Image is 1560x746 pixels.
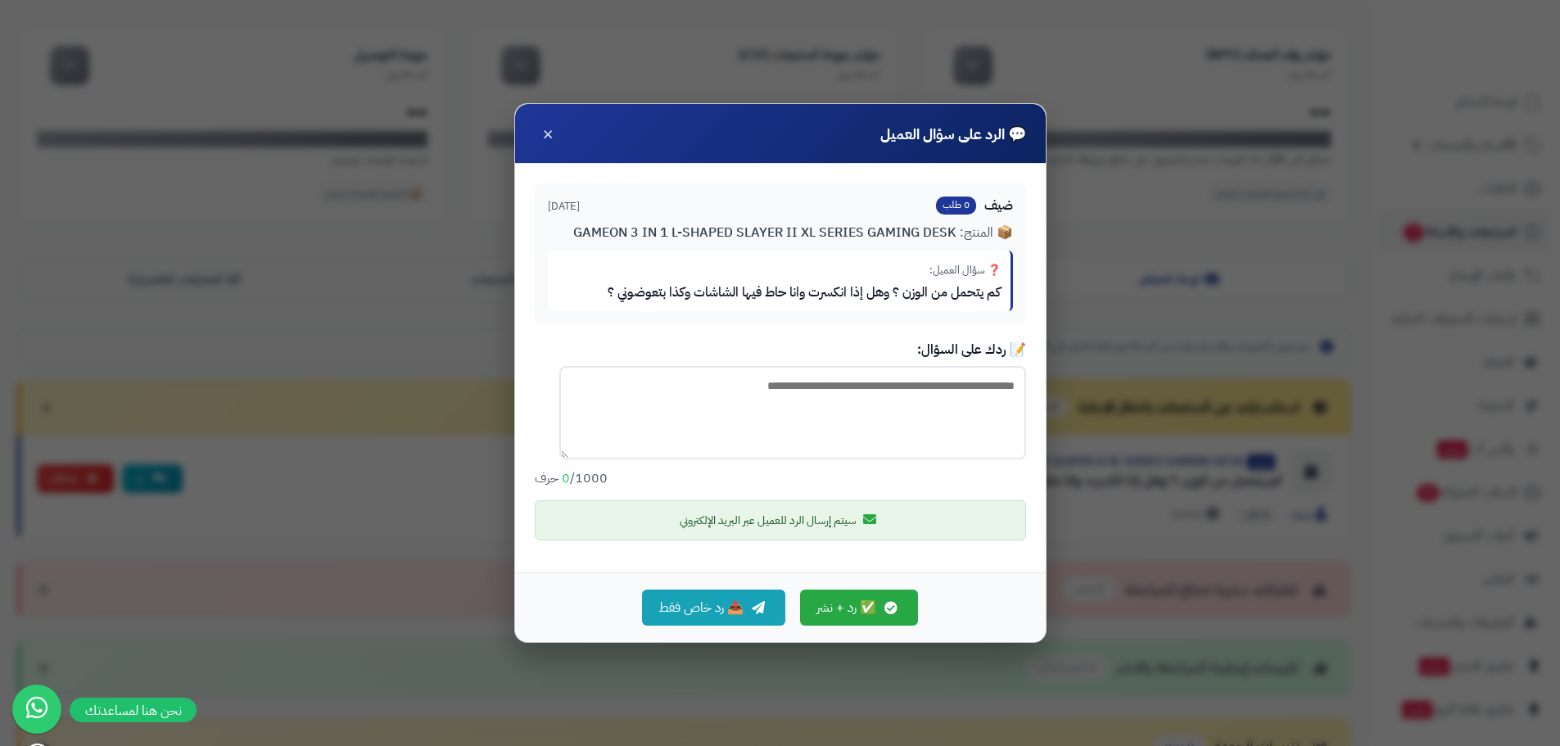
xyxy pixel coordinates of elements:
span: 0 طلب [936,197,976,214]
span: × [542,120,554,147]
span: 0 [562,468,570,488]
span: سيتم إرسال الرد للعميل عبر البريد الإلكتروني [680,512,856,529]
span: 📦 المنتج: [960,223,1013,242]
h4: 💬 الرد على سؤال العميل [880,124,1026,145]
span: GAMEON 3 IN 1 L-SHAPED SLAYER II XL SERIES GAMING DESK [573,223,956,242]
div: كم يتحمل من الوزن ؟ وهل إذا انكسرت وانا حاط فيها الشاشات وكذا بتعوضوني ؟ [558,283,1001,301]
span: ضيف [984,196,1013,215]
span: [DATE] [548,199,580,215]
small: /1000 حرف [535,468,608,488]
label: 📝 ردك على السؤال: [535,341,1026,359]
button: ✅ رد + نشر [800,590,918,626]
span: ❓ سؤال العميل: [929,262,1001,278]
button: × [535,120,561,147]
button: 📤 رد خاص فقط [642,590,785,626]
